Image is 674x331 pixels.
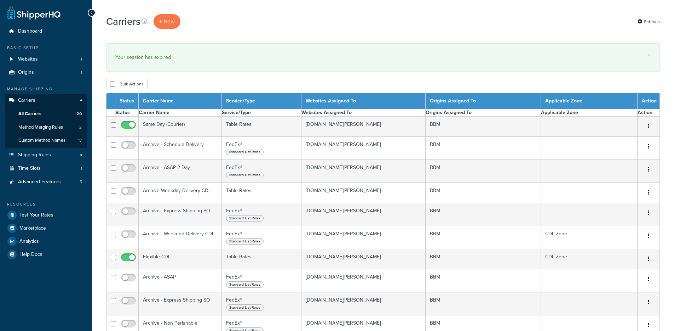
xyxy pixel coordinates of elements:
td: FedEx® [222,269,301,292]
span: Standard List Rates [226,238,264,245]
span: Carriers [18,97,35,103]
th: Websites Assigned To [301,109,426,117]
li: Origins [5,66,87,79]
li: Carriers [5,94,87,148]
span: 2 [79,124,82,130]
div: Basic Setup [5,45,87,51]
td: Archive - Express Shipping PO [139,203,222,226]
td: Table Rates [222,249,301,269]
td: FedEx® [222,137,301,160]
a: Analytics [5,235,87,248]
span: 1 [81,69,82,75]
a: Dashboard [5,25,87,38]
span: Standard List Rates [226,281,264,288]
a: Custom Method Names 17 [5,134,87,147]
a: × [648,52,651,58]
span: 1 [81,165,82,172]
td: FedEx® [222,292,301,315]
li: Custom Method Names [5,134,87,147]
td: BBM [426,137,541,160]
li: Websites [5,53,87,66]
td: Table Rates [222,117,301,137]
a: Carriers [5,94,87,107]
td: BBM [426,203,541,226]
th: Status [115,93,139,109]
td: [DOMAIN_NAME][PERSON_NAME] [301,117,426,137]
td: [DOMAIN_NAME][PERSON_NAME] [301,292,426,315]
td: [DOMAIN_NAME][PERSON_NAME] [301,269,426,292]
span: Origins [18,69,34,75]
th: Carrier Name [139,93,222,109]
th: Applicable Zone [541,109,637,117]
a: Marketplace [5,222,87,235]
span: 5 [80,179,82,185]
span: Standard List Rates [226,172,264,178]
td: BBM [426,292,541,315]
td: CDL Zone [541,226,637,249]
th: Websites Assigned To [301,93,426,109]
td: [DOMAIN_NAME][PERSON_NAME] [301,137,426,160]
a: Settings [638,17,660,27]
span: Advanced Features [18,179,61,185]
td: BBM [426,226,541,249]
td: Archive - Weekend Delivery CDL [139,226,222,249]
a: + New [154,14,180,29]
td: FedEx® [222,160,301,183]
span: Websites [18,56,38,62]
td: Table Rates [222,183,301,203]
th: Origins Assigned To [426,93,541,109]
td: [DOMAIN_NAME][PERSON_NAME] [301,183,426,203]
a: Test Your Rates [5,209,87,221]
a: All Carriers 20 [5,107,87,120]
li: Time Slots [5,162,87,175]
a: Help Docs [5,248,87,261]
td: [DOMAIN_NAME][PERSON_NAME] [301,203,426,226]
span: Standard List Rates [226,149,264,155]
td: Archive - Express Shipping SO [139,292,222,315]
th: Action [638,93,660,109]
td: Archive - ASAP [139,269,222,292]
span: Help Docs [19,252,42,258]
td: Flexible CDL [139,249,222,269]
div: Resources [5,201,87,207]
span: Custom Method Names [18,138,65,144]
li: Advanced Features [5,175,87,189]
div: Your session has expired [115,52,651,62]
span: Dashboard [18,28,42,34]
td: [DOMAIN_NAME][PERSON_NAME] [301,160,426,183]
span: Analytics [19,239,39,245]
a: Shipping Rules [5,148,87,162]
span: 20 [77,111,82,117]
span: Standard List Rates [226,215,264,221]
li: Method Merging Rules [5,121,87,134]
span: Time Slots [18,165,41,172]
td: BBM [426,183,541,203]
span: Standard List Rates [226,304,264,311]
span: All Carriers [18,111,41,117]
td: FedEx® [222,226,301,249]
span: Method Merging Rules [18,124,63,130]
button: Bulk Actions [106,79,148,89]
a: Websites 1 [5,53,87,66]
td: BBM [426,249,541,269]
span: Marketplace [19,225,46,231]
span: 1 [81,56,82,62]
li: All Carriers [5,107,87,120]
td: BBM [426,117,541,137]
td: [DOMAIN_NAME][PERSON_NAME] [301,226,426,249]
td: BBM [426,269,541,292]
div: Manage Shipping [5,86,87,92]
a: Time Slots 1 [5,162,87,175]
td: Archive - ASAP 2 Day [139,160,222,183]
th: Service/Type [222,93,301,109]
td: Archive - Schedule Delivery [139,137,222,160]
th: Carrier Name [139,109,222,117]
td: Archive Weekday Delivery CDL [139,183,222,203]
span: Test Your Rates [19,212,53,218]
